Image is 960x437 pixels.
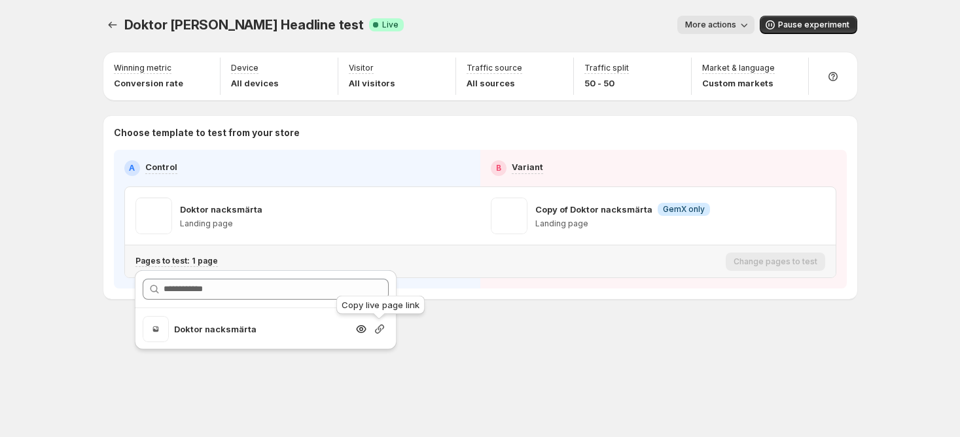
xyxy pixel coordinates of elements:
[685,20,736,30] span: More actions
[702,63,775,73] p: Market & language
[382,20,399,30] span: Live
[124,17,364,33] span: Doktor [PERSON_NAME] Headline test
[535,203,652,216] p: Copy of Doktor nacksmärta
[663,204,705,215] span: GemX only
[174,323,347,336] p: Doktor nacksmärta
[114,63,171,73] p: Winning metric
[584,77,629,90] p: 50 - 50
[129,163,135,173] h2: A
[145,160,177,173] p: Control
[702,77,775,90] p: Custom markets
[535,218,710,229] p: Landing page
[180,218,262,229] p: Landing page
[135,198,172,234] img: Doktor nacksmärta
[143,316,169,342] img: Doktor nacksmärta
[467,63,522,73] p: Traffic source
[491,198,527,234] img: Copy of Doktor nacksmärta
[778,20,849,30] span: Pause experiment
[114,77,183,90] p: Conversion rate
[496,163,501,173] h2: B
[231,63,258,73] p: Device
[114,126,847,139] p: Choose template to test from your store
[760,16,857,34] button: Pause experiment
[103,16,122,34] button: Experiments
[135,316,397,342] ul: Search for and select a customer segment
[512,160,543,173] p: Variant
[467,77,522,90] p: All sources
[231,77,279,90] p: All devices
[584,63,629,73] p: Traffic split
[349,63,374,73] p: Visitor
[135,256,218,266] p: Pages to test: 1 page
[349,77,395,90] p: All visitors
[677,16,755,34] button: More actions
[180,203,262,216] p: Doktor nacksmärta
